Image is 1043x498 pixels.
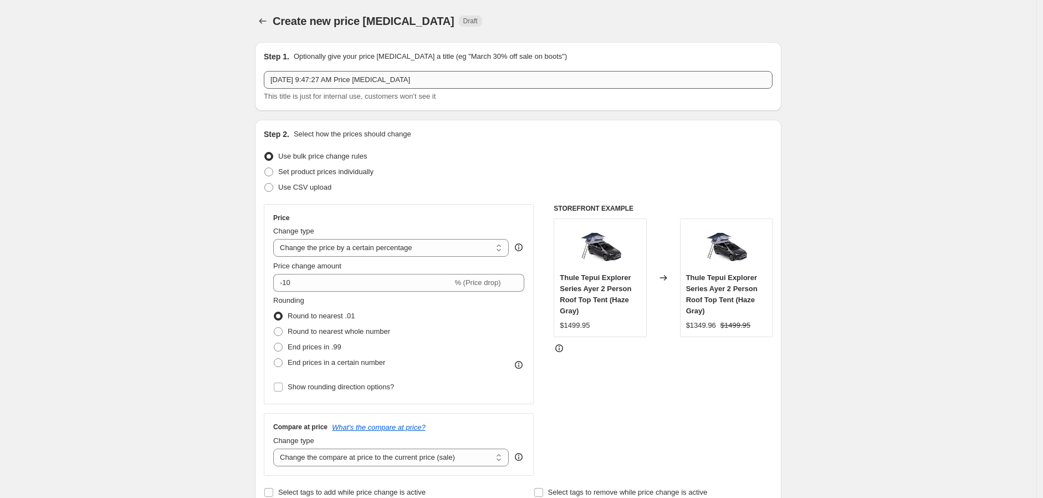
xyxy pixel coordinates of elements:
[548,488,708,496] span: Select tags to remove while price change is active
[463,17,478,26] span: Draft
[513,451,524,463] div: help
[273,274,452,292] input: -15
[273,423,328,431] h3: Compare at price
[278,488,426,496] span: Select tags to add while price change is active
[288,343,341,351] span: End prices in .99
[554,204,773,213] h6: STOREFRONT EXAMPLE
[578,225,622,269] img: TTExplorer2-7_0e7832dc-40f1-4f4b-927a-5907d49b736d_80x.jpg
[278,152,367,160] span: Use bulk price change rules
[264,71,773,89] input: 30% off holiday sale
[273,262,341,270] span: Price change amount
[288,312,355,320] span: Round to nearest .01
[720,320,750,331] strike: $1499.95
[332,423,426,431] button: What's the compare at price?
[288,358,385,367] span: End prices in a certain number
[294,129,411,140] p: Select how the prices should change
[264,51,289,62] h2: Step 1.
[273,436,314,445] span: Change type
[686,320,716,331] div: $1349.96
[264,92,436,100] span: This title is just for internal use, customers won't see it
[704,225,748,269] img: TTExplorer2-7_0e7832dc-40f1-4f4b-927a-5907d49b736d_80x.jpg
[454,278,500,287] span: % (Price drop)
[288,383,394,391] span: Show rounding direction options?
[273,15,454,27] span: Create new price [MEDICAL_DATA]
[273,227,314,235] span: Change type
[278,183,331,191] span: Use CSV upload
[686,273,758,315] span: Thule Tepui Explorer Series Ayer 2 Person Roof Top Tent (Haze Gray)
[255,13,270,29] button: Price change jobs
[513,242,524,253] div: help
[294,51,567,62] p: Optionally give your price [MEDICAL_DATA] a title (eg "March 30% off sale on boots")
[288,327,390,336] span: Round to nearest whole number
[273,214,289,222] h3: Price
[560,273,631,315] span: Thule Tepui Explorer Series Ayer 2 Person Roof Top Tent (Haze Gray)
[560,320,590,331] div: $1499.95
[278,167,374,176] span: Set product prices individually
[264,129,289,140] h2: Step 2.
[273,296,304,304] span: Rounding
